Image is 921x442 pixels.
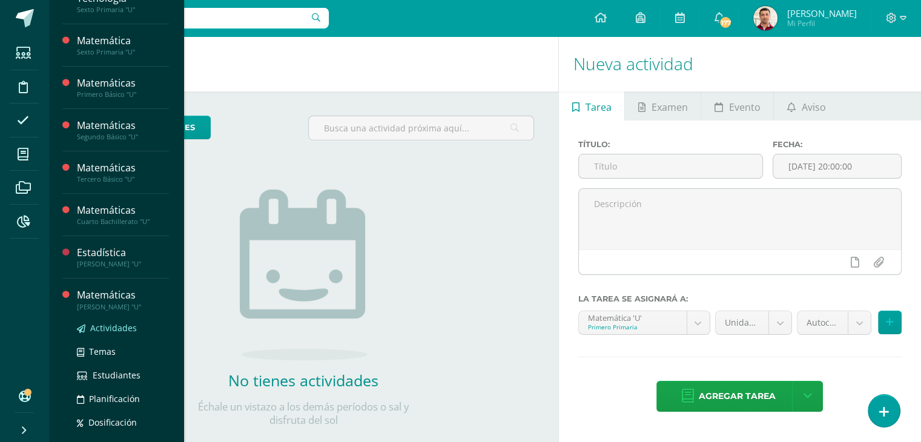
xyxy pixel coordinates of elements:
[578,140,763,149] label: Título:
[719,16,732,29] span: 177
[77,321,169,335] a: Actividades
[77,76,169,90] div: Matemáticas
[90,322,137,334] span: Actividades
[652,93,688,122] span: Examen
[77,392,169,406] a: Planificación
[787,18,856,28] span: Mi Perfil
[77,203,169,217] div: Matemáticas
[774,91,839,120] a: Aviso
[579,154,762,178] input: Título
[77,34,169,56] a: MatemáticaSexto Primaria "U"
[588,323,678,331] div: Primero Primaria
[93,369,140,381] span: Estudiantes
[753,6,777,30] img: bd4157fbfc90b62d33b85294f936aae1.png
[77,203,169,226] a: MatemáticasCuarto Bachillerato "U"
[578,294,902,303] label: La tarea se asignará a:
[77,161,169,175] div: Matemáticas
[807,311,839,334] span: Autocontrol (10.0%)
[77,119,169,133] div: Matemáticas
[77,48,169,56] div: Sexto Primaria "U"
[89,393,140,404] span: Planificación
[77,415,169,429] a: Dosificación
[77,76,169,99] a: MatemáticasPrimero Básico "U"
[701,91,773,120] a: Evento
[725,311,760,334] span: Unidad 4
[77,288,169,311] a: Matemáticas[PERSON_NAME] "U"
[77,34,169,48] div: Matemática
[797,311,871,334] a: Autocontrol (10.0%)
[729,93,761,122] span: Evento
[182,370,424,391] h2: No tienes actividades
[586,93,612,122] span: Tarea
[77,368,169,382] a: Estudiantes
[773,154,901,178] input: Fecha de entrega
[240,190,367,360] img: no_activities.png
[88,417,137,428] span: Dosificación
[77,175,169,183] div: Tercero Básico "U"
[77,246,169,268] a: Estadística[PERSON_NAME] "U"
[77,246,169,260] div: Estadística
[77,217,169,226] div: Cuarto Bachillerato "U"
[77,303,169,311] div: [PERSON_NAME] "U"
[63,36,544,91] h1: Actividades
[588,311,678,323] div: Matemática 'U'
[77,5,169,14] div: Sexto Primaria "U"
[77,119,169,141] a: MatemáticasSegundo Básico "U"
[77,133,169,141] div: Segundo Básico "U"
[698,381,775,411] span: Agregar tarea
[77,260,169,268] div: [PERSON_NAME] "U"
[89,346,116,357] span: Temas
[559,91,624,120] a: Tarea
[77,90,169,99] div: Primero Básico "U"
[77,288,169,302] div: Matemáticas
[309,116,533,140] input: Busca una actividad próxima aquí...
[56,8,329,28] input: Busca un usuario...
[77,345,169,358] a: Temas
[77,161,169,183] a: MatemáticasTercero Básico "U"
[573,36,906,91] h1: Nueva actividad
[773,140,902,149] label: Fecha:
[716,311,792,334] a: Unidad 4
[787,7,856,19] span: [PERSON_NAME]
[625,91,701,120] a: Examen
[182,400,424,427] p: Échale un vistazo a los demás períodos o sal y disfruta del sol
[802,93,826,122] span: Aviso
[579,311,710,334] a: Matemática 'U'Primero Primaria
